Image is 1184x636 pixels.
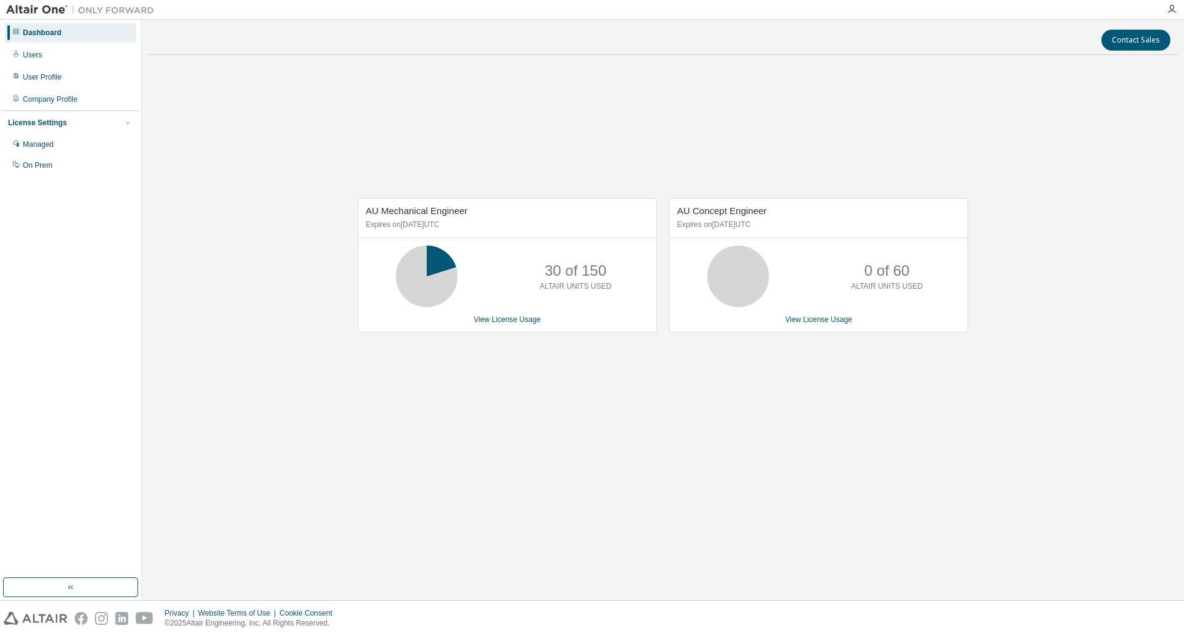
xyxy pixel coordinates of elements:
[474,315,541,324] a: View License Usage
[23,139,54,149] div: Managed
[75,612,88,625] img: facebook.svg
[23,50,42,60] div: Users
[366,205,467,216] span: AU Mechanical Engineer
[23,72,62,82] div: User Profile
[198,608,279,618] div: Website Terms of Use
[4,612,67,625] img: altair_logo.svg
[165,618,340,629] p: © 2025 Altair Engineering, Inc. All Rights Reserved.
[23,28,62,38] div: Dashboard
[366,220,646,230] p: Expires on [DATE] UTC
[23,160,52,170] div: On Prem
[851,281,923,292] p: ALTAIR UNITS USED
[677,220,957,230] p: Expires on [DATE] UTC
[785,315,852,324] a: View License Usage
[23,94,78,104] div: Company Profile
[115,612,128,625] img: linkedin.svg
[865,260,910,281] p: 0 of 60
[545,260,606,281] p: 30 of 150
[136,612,154,625] img: youtube.svg
[279,608,339,618] div: Cookie Consent
[165,608,198,618] div: Privacy
[1101,30,1170,51] button: Contact Sales
[95,612,108,625] img: instagram.svg
[8,118,67,128] div: License Settings
[540,281,611,292] p: ALTAIR UNITS USED
[677,205,767,216] span: AU Concept Engineer
[6,4,160,16] img: Altair One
